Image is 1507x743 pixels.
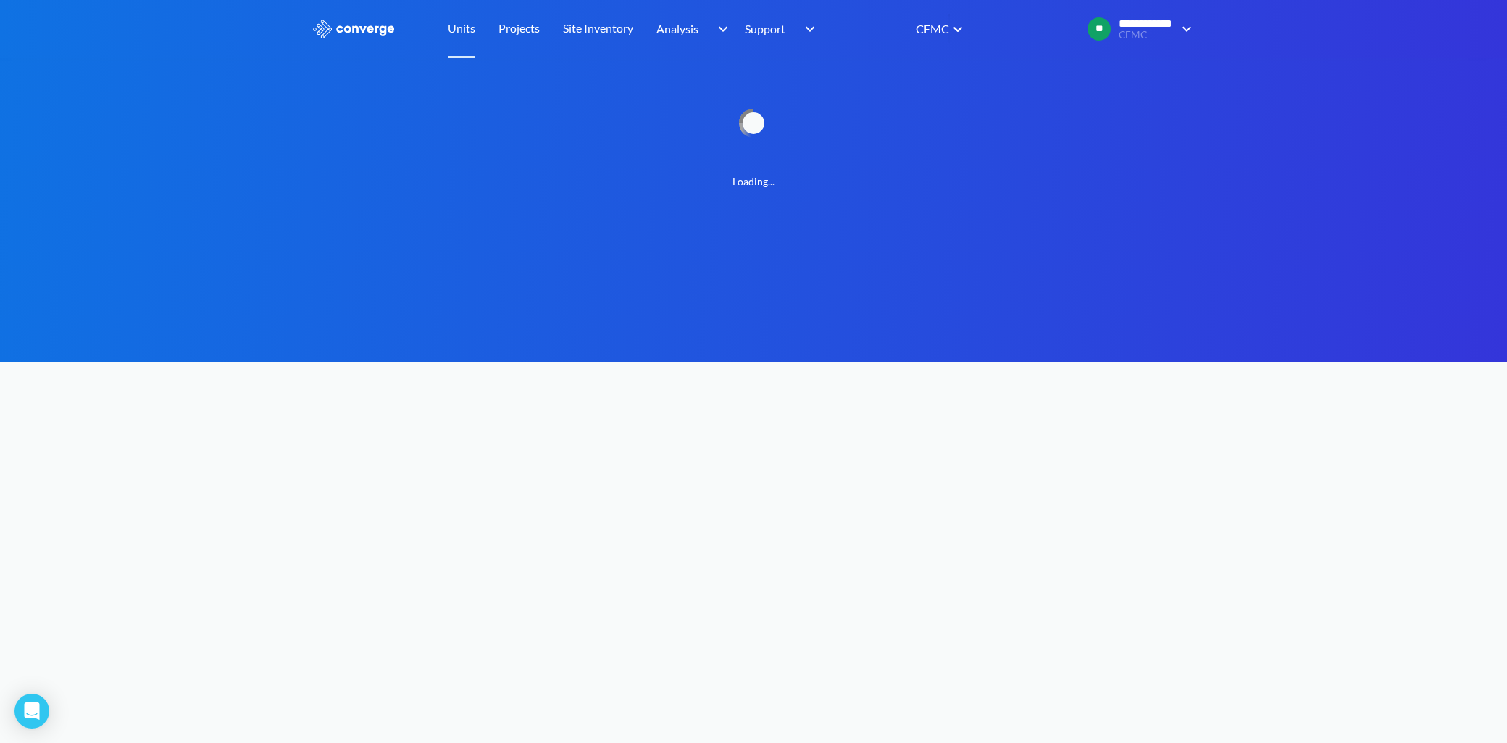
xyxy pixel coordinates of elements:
[312,174,1195,190] span: Loading...
[1172,20,1195,38] img: downArrow.svg
[1119,30,1172,41] span: CEMC
[709,20,732,38] img: downArrow.svg
[656,20,698,38] span: Analysis
[312,20,396,38] img: logo_ewhite.svg
[796,20,819,38] img: downArrow.svg
[14,694,49,729] div: Open Intercom Messenger
[914,20,949,38] div: CEMC
[745,20,785,38] span: Support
